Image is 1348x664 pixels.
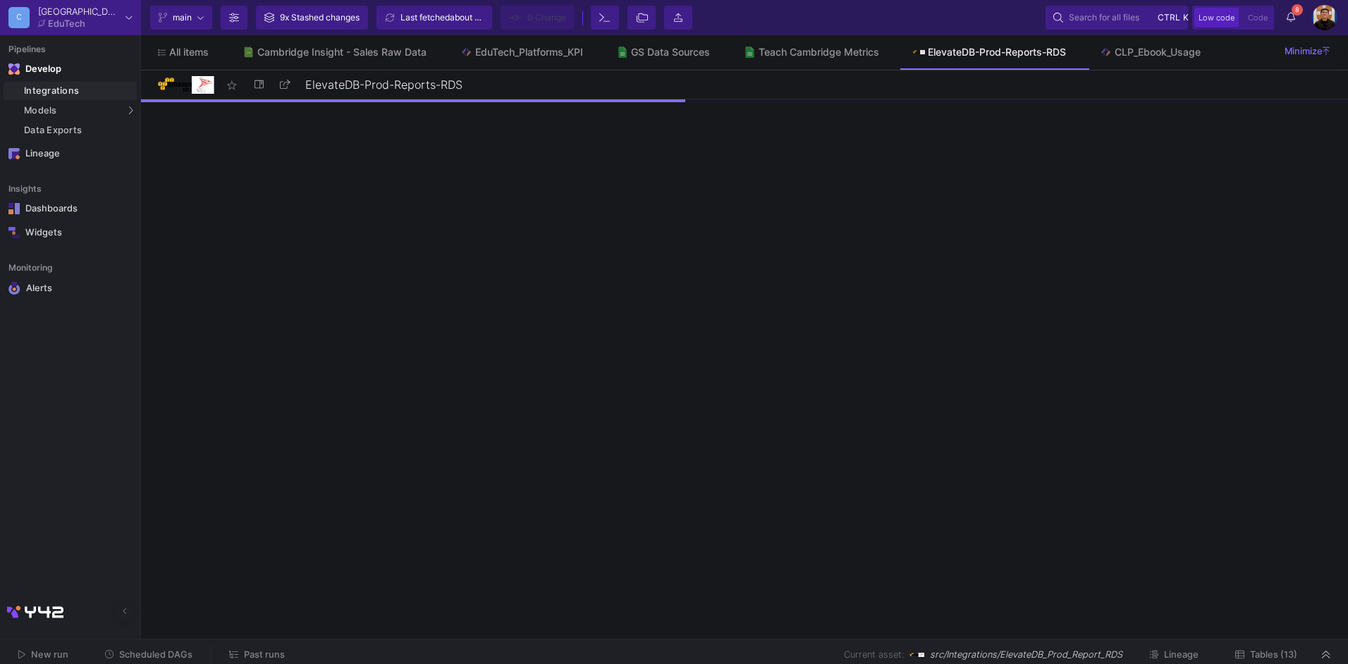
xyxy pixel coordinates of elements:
a: Navigation iconWidgets [4,221,137,244]
button: Code [1244,8,1272,27]
div: [GEOGRAPHIC_DATA] [38,7,120,16]
span: Low code [1199,13,1234,23]
div: 9x Stashed changes [280,7,360,28]
span: main [173,7,192,28]
div: Cambridge Insight - Sales Raw Data [257,47,427,58]
div: Develop [25,63,47,75]
button: 8 [1278,6,1304,30]
a: Integrations [4,82,137,100]
img: Navigation icon [8,227,20,238]
div: EduTech_Platforms_KPI [475,47,583,58]
span: src/Integrations/ElevateDB_Prod_Report_RDS [930,648,1122,661]
span: 8 [1292,4,1303,16]
div: GS Data Sources [631,47,710,58]
span: k [1183,9,1189,26]
button: Search for all filesctrlk [1046,6,1188,30]
img: Navigation icon [8,203,20,214]
a: Navigation iconDashboards [4,197,137,220]
div: EduTech [48,19,85,28]
button: ctrlk [1153,9,1180,26]
mat-expansion-panel-header: Navigation iconDevelop [4,58,137,80]
span: about 4 hours ago [450,12,521,23]
div: Teach Cambridge Metrics [759,47,879,58]
img: SQL Server on RDS [909,648,924,663]
a: Navigation iconAlerts [4,276,137,300]
a: Data Exports [4,121,137,140]
img: bg52tvgs8dxfpOhHYAd0g09LCcAxm85PnUXHwHyc.png [1312,5,1337,30]
span: Lineage [1164,649,1199,660]
img: Tab icon [243,47,255,59]
span: Scheduled DAGs [119,649,192,660]
span: Tables (13) [1250,649,1297,660]
mat-icon: star_border [223,77,240,94]
span: New run [31,649,68,660]
img: Navigation icon [8,148,20,159]
div: Dashboards [25,203,117,214]
img: Tab icon [913,50,925,54]
div: CLP_Ebook_Usage [1115,47,1201,58]
div: Last fetched [400,7,485,28]
button: Last fetchedabout 4 hours ago [376,6,492,30]
img: Tab icon [460,47,472,59]
span: All items [169,47,209,58]
img: Logo [158,76,214,94]
button: Low code [1194,8,1239,27]
div: Alerts [26,282,118,295]
img: Tab icon [744,47,756,59]
div: Integrations [24,85,133,97]
div: ElevateDB-Prod-Reports-RDS [928,47,1066,58]
span: Code [1248,13,1268,23]
div: Lineage [25,148,117,159]
a: Navigation iconLineage [4,142,137,165]
span: Past runs [244,649,285,660]
button: main [150,6,212,30]
div: C [8,7,30,28]
img: Navigation icon [8,282,20,295]
span: Current asset: [844,648,904,661]
span: Search for all files [1069,7,1139,28]
span: ctrl [1158,9,1180,26]
img: Tab icon [617,47,629,59]
img: Navigation icon [8,63,20,75]
div: Widgets [25,227,117,238]
img: Tab icon [1100,47,1112,59]
div: Data Exports [24,125,133,136]
button: 9x Stashed changes [256,6,368,30]
span: Models [24,105,57,116]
